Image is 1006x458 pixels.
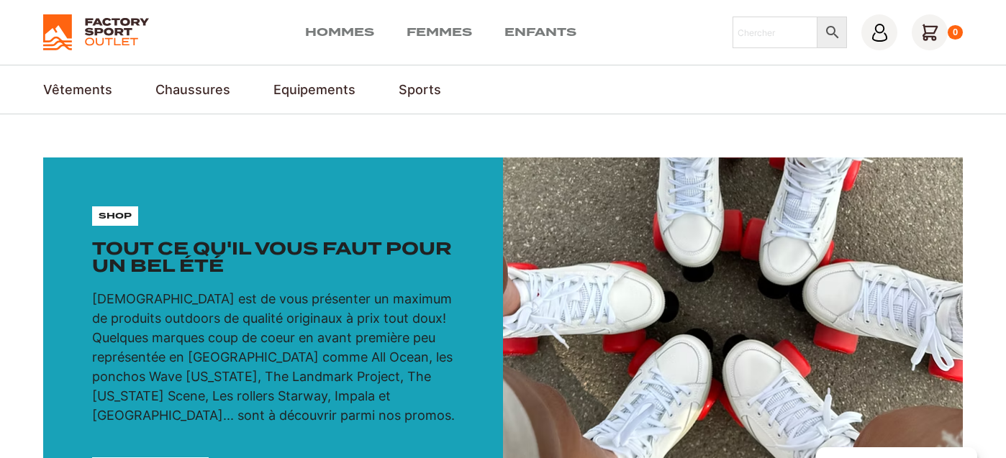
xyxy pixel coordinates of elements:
a: Vêtements [43,80,112,99]
div: 0 [948,25,963,40]
h1: Tout ce qu'il vous faut pour un bel été [92,240,455,275]
a: Chaussures [155,80,230,99]
a: Femmes [407,24,472,41]
a: Hommes [305,24,374,41]
img: Factory Sport Outlet [43,14,149,50]
a: Sports [399,80,441,99]
p: [DEMOGRAPHIC_DATA] est de vous présenter un maximum de produits outdoors de qualité originaux à p... [92,289,455,425]
a: Equipements [273,80,355,99]
input: Chercher [733,17,817,48]
p: shop [99,209,132,222]
a: Enfants [504,24,576,41]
